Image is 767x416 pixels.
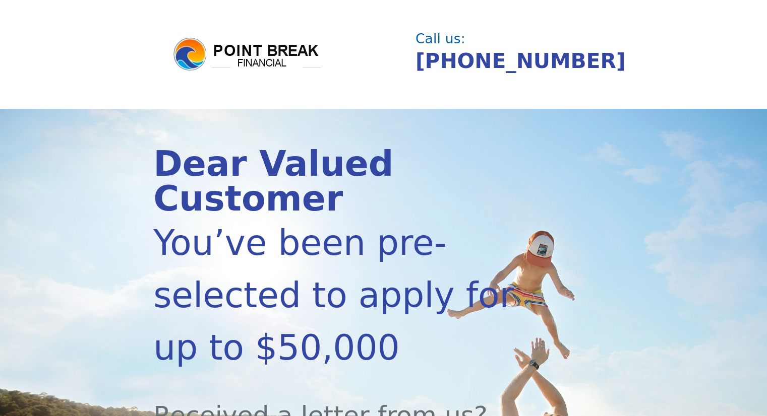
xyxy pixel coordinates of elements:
img: logo.png [172,36,323,73]
div: You’ve been pre-selected to apply for up to $50,000 [153,217,545,374]
div: Call us: [416,32,607,45]
div: Dear Valued Customer [153,147,545,217]
a: [PHONE_NUMBER] [416,49,626,73]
